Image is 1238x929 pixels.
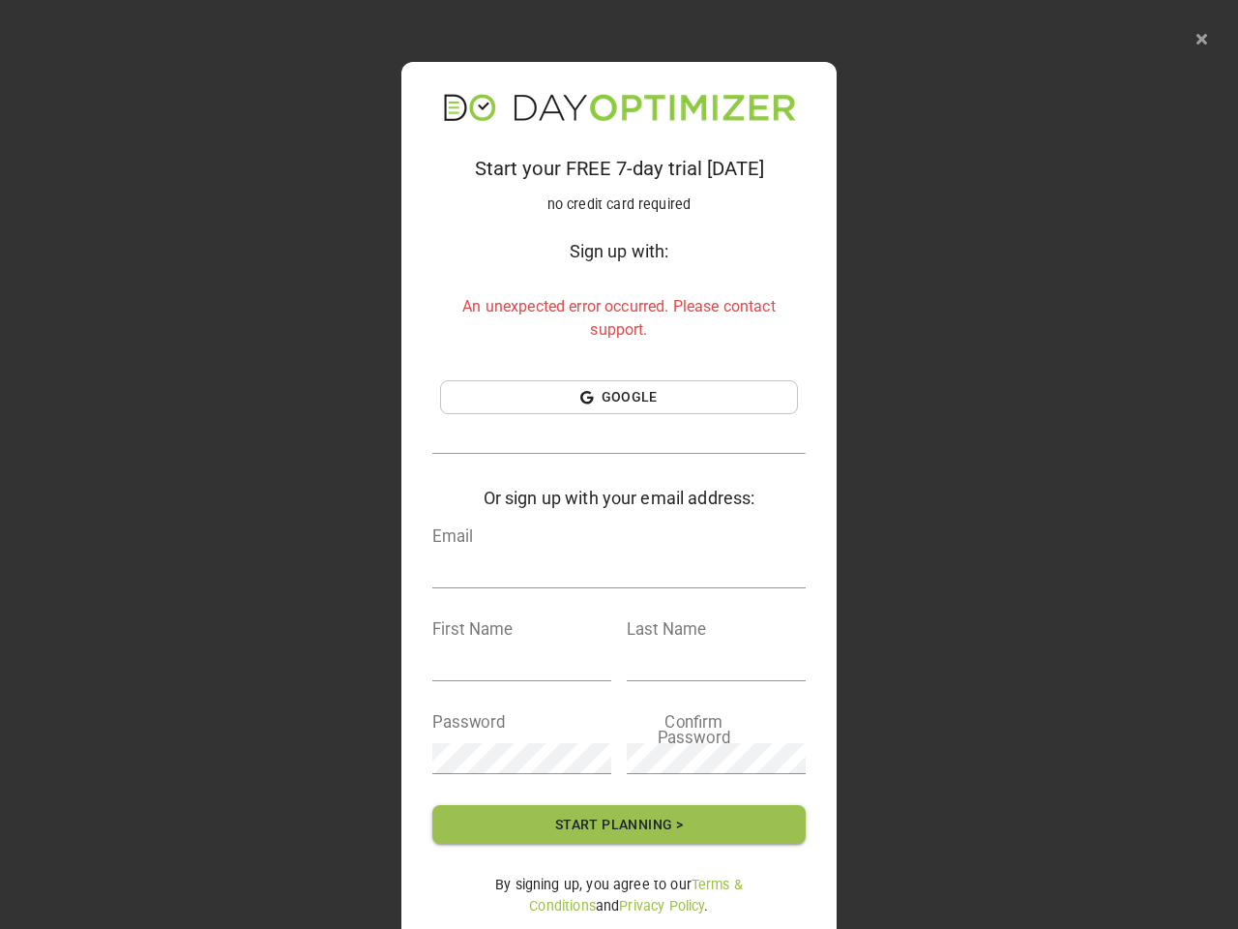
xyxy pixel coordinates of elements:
p: no credit card required [432,195,806,215]
a: Privacy Policy [619,898,704,914]
a: Terms & Conditions [529,877,743,913]
span: Start Planning > [463,813,775,837]
p: By signing up, you agree to our and . [440,875,798,916]
h4: Sign up with: [456,238,782,264]
button: Google [440,380,798,414]
h4: Or sign up with your email address: [432,485,806,511]
button: Start Planning > [432,805,806,845]
label: Confirm Password [627,713,761,746]
p: An unexpected error occurred. Please contact support. [448,295,790,342]
img: app-title [443,93,796,122]
label: Last Name [627,620,706,637]
p: Start your FREE 7-day trial [DATE] [432,159,806,179]
label: Email [432,527,472,544]
label: Password [432,713,506,730]
label: First Name [432,620,513,637]
span: Google [445,385,793,409]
